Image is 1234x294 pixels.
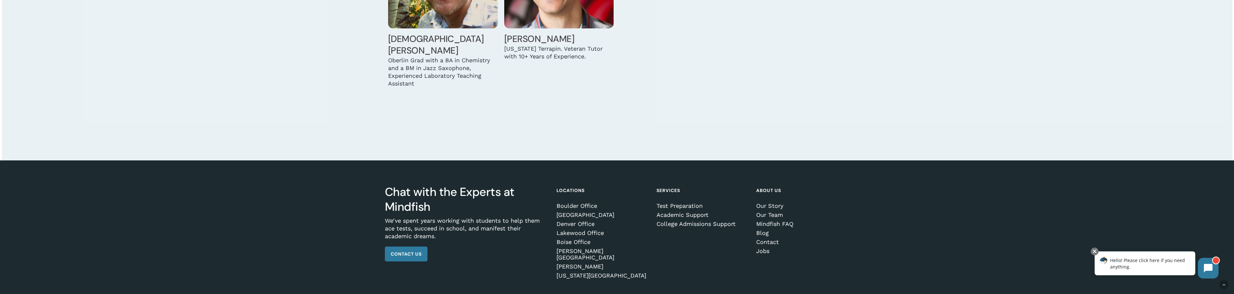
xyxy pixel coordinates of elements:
a: [GEOGRAPHIC_DATA] [557,212,647,218]
a: Denver Office [557,221,647,227]
a: Test Preparation [657,203,747,209]
a: Blog [756,230,847,236]
a: Contact [756,239,847,245]
a: Our Story [756,203,847,209]
a: Lakewood Office [557,230,647,236]
a: Academic Support [657,212,747,218]
h4: Locations [557,185,647,196]
a: Boise Office [557,239,647,245]
p: We’ve spent years working with students to help them ace tests, succeed in school, and manifest t... [385,217,547,247]
a: [DEMOGRAPHIC_DATA][PERSON_NAME] [388,33,484,56]
a: [PERSON_NAME] [557,263,647,270]
a: [PERSON_NAME] [504,33,575,45]
div: [US_STATE] Terrapin. Veteran Tutor with 10+ Years of Experience. [504,45,614,60]
a: Jobs [756,248,847,254]
a: Contact Us [385,247,427,261]
div: Oberlin Grad with a BA in Chemistry and a BM in Jazz Saxophone, Experienced Laboratory Teaching A... [388,56,498,87]
span: Contact Us [391,251,422,257]
h3: Chat with the Experts at Mindfish [385,185,547,214]
h4: About Us [756,185,847,196]
a: [PERSON_NAME][GEOGRAPHIC_DATA] [557,248,647,261]
a: Mindfish FAQ [756,221,847,227]
a: [US_STATE][GEOGRAPHIC_DATA] [557,272,647,279]
h4: Services [657,185,747,196]
a: College Admissions Support [657,221,747,227]
a: Our Team [756,212,847,218]
a: Boulder Office [557,203,647,209]
iframe: Chatbot [1088,246,1225,285]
